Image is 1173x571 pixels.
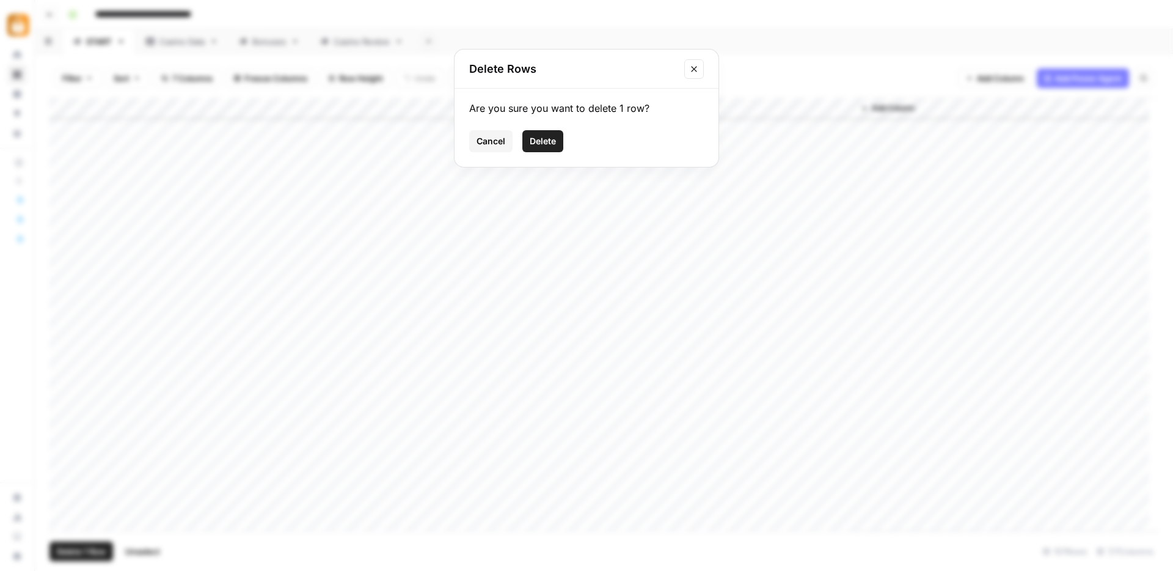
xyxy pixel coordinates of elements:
[469,130,513,152] button: Cancel
[469,61,677,78] h2: Delete Rows
[684,59,704,79] button: Close modal
[522,130,563,152] button: Delete
[530,135,556,147] span: Delete
[477,135,505,147] span: Cancel
[469,101,704,116] div: Are you sure you want to delete 1 row?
